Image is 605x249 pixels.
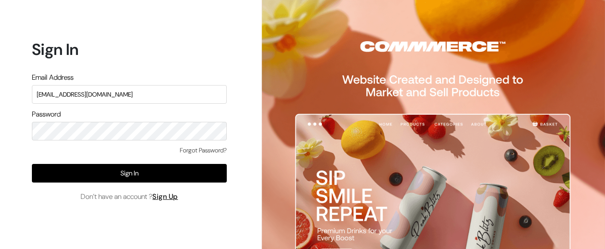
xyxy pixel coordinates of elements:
[180,146,227,155] a: Forgot Password?
[32,109,61,120] label: Password
[32,40,227,59] h1: Sign In
[81,191,178,202] span: Don’t have an account ?
[32,72,74,83] label: Email Address
[152,192,178,201] a: Sign Up
[32,164,227,183] button: Sign In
